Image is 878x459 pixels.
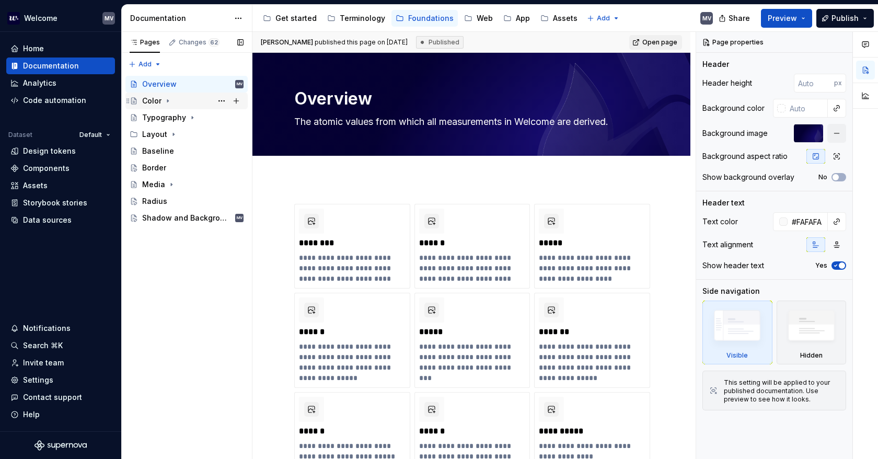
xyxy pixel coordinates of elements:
[702,151,788,162] div: Background aspect ratio
[125,210,248,226] a: Shadow and Background BlurMV
[6,143,115,159] a: Design tokens
[6,406,115,423] button: Help
[323,10,389,27] a: Terminology
[340,13,385,24] div: Terminology
[23,375,53,385] div: Settings
[23,323,71,334] div: Notifications
[142,96,161,106] div: Color
[702,59,729,70] div: Header
[142,163,166,173] div: Border
[800,351,823,360] div: Hidden
[125,143,248,159] a: Baseline
[142,179,165,190] div: Media
[702,198,745,208] div: Header text
[702,128,768,139] div: Background image
[237,213,242,223] div: MV
[6,337,115,354] button: Search ⌘K
[125,57,165,72] button: Add
[138,60,152,68] span: Add
[125,126,248,143] div: Layout
[6,177,115,194] a: Assets
[142,79,177,89] div: Overview
[292,86,646,111] textarea: Overview
[275,13,317,24] div: Get started
[7,12,20,25] img: 605a6a57-6d48-4b1b-b82b-b0bc8b12f237.png
[142,196,167,206] div: Radius
[6,389,115,406] button: Contact support
[702,286,760,296] div: Side navigation
[408,13,454,24] div: Foundations
[724,378,839,404] div: This setting will be applied to your published documentation. Use preview to see how it looks.
[702,14,711,22] div: MV
[713,9,757,28] button: Share
[34,440,87,451] svg: Supernova Logo
[23,163,70,174] div: Components
[130,38,160,47] div: Pages
[179,38,219,47] div: Changes
[416,36,464,49] div: Published
[702,260,764,271] div: Show header text
[75,128,115,142] button: Default
[105,14,113,22] div: MV
[642,38,677,47] span: Open page
[584,11,623,26] button: Add
[391,10,458,27] a: Foundations
[6,320,115,337] button: Notifications
[23,95,86,106] div: Code automation
[629,35,682,50] a: Open page
[6,75,115,91] a: Analytics
[23,198,87,208] div: Storybook stories
[261,38,408,47] span: published this page on [DATE]
[23,180,48,191] div: Assets
[702,301,772,364] div: Visible
[6,40,115,57] a: Home
[125,93,248,109] a: Color
[125,176,248,193] a: Media
[142,213,228,223] div: Shadow and Background Blur
[499,10,534,27] a: App
[702,172,794,182] div: Show background overlay
[261,38,313,46] span: [PERSON_NAME]
[702,78,752,88] div: Header height
[23,61,79,71] div: Documentation
[702,216,738,227] div: Text color
[834,79,842,87] p: px
[259,10,321,27] a: Get started
[818,173,827,181] label: No
[23,358,64,368] div: Invite team
[125,159,248,176] a: Border
[831,13,859,24] span: Publish
[23,392,82,403] div: Contact support
[142,146,174,156] div: Baseline
[785,99,828,118] input: Auto
[6,92,115,109] a: Code automation
[209,38,219,47] span: 62
[477,13,493,24] div: Web
[23,409,40,420] div: Help
[24,13,57,24] div: Welcome
[259,8,582,29] div: Page tree
[729,13,750,24] span: Share
[726,351,748,360] div: Visible
[6,194,115,211] a: Storybook stories
[8,131,32,139] div: Dataset
[6,372,115,388] a: Settings
[23,340,63,351] div: Search ⌘K
[788,212,828,231] input: Auto
[2,7,119,29] button: WelcomeMV
[702,103,765,113] div: Background color
[702,239,753,250] div: Text alignment
[6,354,115,371] a: Invite team
[23,215,72,225] div: Data sources
[23,146,76,156] div: Design tokens
[125,109,248,126] a: Typography
[292,113,646,130] textarea: The atomic values from which all measurements in Welcome are derived.
[23,43,44,54] div: Home
[761,9,812,28] button: Preview
[125,76,248,93] a: OverviewMV
[125,193,248,210] a: Radius
[6,58,115,74] a: Documentation
[6,212,115,228] a: Data sources
[768,13,797,24] span: Preview
[816,9,874,28] button: Publish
